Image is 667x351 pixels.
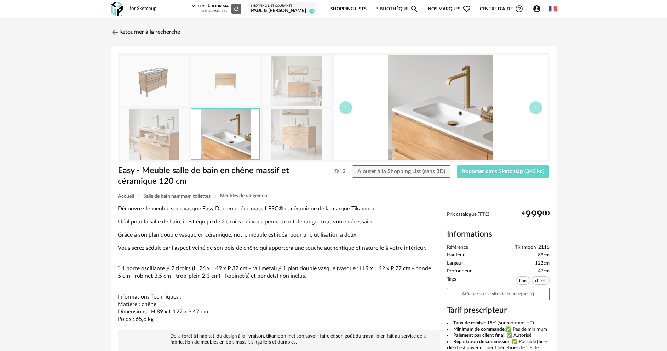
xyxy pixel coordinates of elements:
[111,28,119,36] img: svg+xml;base64,PHN2ZyB3aWR0aD0iMjQiIGhlaWdodD0iMjQiIHZpZXdCb3g9IjAgMCAyNCAyNCIgZmlsbD0ibm9uZSIgeG...
[480,5,523,13] span: Centre d'aideHelp Circle Outline icon
[428,1,471,17] span: Nos marques
[130,6,157,12] div: for Sketchup
[462,5,471,13] span: Heart Outline icon
[522,212,550,217] div: € 00
[120,56,189,106] img: thumbnail.png
[251,4,313,8] div: Shopping List courante
[447,252,465,259] span: Hauteur
[118,244,440,252] p: Vous serez séduit par l'aspect veiné de son bois de chêne qui apportera une touche authentique et...
[529,291,534,296] span: Open In New icon
[515,244,550,251] span: Tikamoon_2116
[453,333,504,338] b: Paiement par client final
[538,252,550,259] span: 89cm
[118,193,550,199] div: Breadcrumb
[263,56,331,106] img: meuble-salle-de-bain-en-chene-massif-et-ceramique-easy-120-cm-2116-htm
[549,5,557,13] img: fr
[190,4,241,14] div: Mettre à jour ma Shopping List
[453,327,505,332] b: Minimum de commande
[118,285,440,323] p: Informations Techniques : Matière : chêne Dimensions : H 89 x L 122 x P 47 cm Poids : 65,6 kg
[309,9,315,14] span: 10
[118,205,440,213] p: Découvrez le meuble sous vasque Easy Duo en chêne massif FSC® et céramique de la marque Tikamoon !
[457,165,550,178] button: Importer dans SketchUp (340 ko)
[263,109,331,159] img: meuble-salle-de-bain-en-chene-massif-et-ceramique-easy-120-cm-2116-htm
[191,56,260,106] img: meuble-salle-de-bain-en-chene-massif-et-ceramique-easy-120-cm
[334,168,346,175] span: 12
[535,260,550,267] span: 122cm
[453,321,485,325] b: Taux de remise
[121,333,436,345] p: De la forêt à l’habitat, du design à la livraison, tikamoon met son savoir-faire et son goût du t...
[447,244,468,251] span: Référence
[334,55,548,160] img: meuble-salle-de-bain-en-chene-massif-et-ceramique-easy-120-cm-2116-htm
[220,193,269,198] span: Meubles de rangement
[118,194,134,199] span: Accueil
[111,2,123,16] img: OXP
[375,1,419,17] a: BibliothèqueMagnify icon
[118,165,294,187] h1: Easy - Meuble salle de bain en chêne massif et céramique 120 cm
[533,5,544,13] span: Account Circle icon
[447,268,472,274] span: Profondeur
[352,165,450,178] button: Ajouter à la Shopping List (sans 3D)
[251,4,313,14] a: Shopping List courante PAUL & [PERSON_NAME] 10
[447,276,456,287] span: Tags
[447,211,550,225] div: Prix catalogue (TTC):
[453,339,511,344] b: Répartition de commission
[410,5,419,13] span: Magnify icon
[447,288,550,300] a: Afficher sur le site de la marqueOpen In New icon
[118,257,440,280] p: * 1 porte oscillante // 2 tiroirs (H 26 x L 49 x P 32 cm - rail métal) // 1 plan double vasque (v...
[447,260,463,267] span: Largeur
[233,7,240,11] span: Refresh icon
[532,276,550,285] span: chêne
[462,169,544,174] span: Importer dans SketchUp (340 ko)
[447,327,550,333] li: :✅ Pas de minimum
[515,5,523,13] span: Help Circle Outline icon
[538,268,550,274] span: 47cm
[447,305,550,316] h3: Tarif prescripteur
[357,169,445,174] span: Ajouter à la Shopping List (sans 3D)
[330,1,367,17] a: Shopping Lists
[143,194,211,199] span: Salle de bain hammam toilettes
[516,276,530,285] span: bois
[118,231,440,239] p: Grâce à son plan double vasque en céramique, notre meuble est idéal pour une utilisation à deux.
[191,109,259,159] img: meuble-salle-de-bain-en-chene-massif-et-ceramique-easy-120-cm-2116-htm
[120,109,189,159] img: meuble-salle-de-bain-en-chene-massif-et-ceramique-easy-120-cm-2116-htm
[111,24,180,40] a: Retourner à la recherche
[533,5,541,13] span: Account Circle icon
[447,333,550,339] li: : ✅ Autorisé
[118,218,440,226] p: Idéal pour la salle de bain, il est équipé de 2 tiroirs qui vous permettront de ranger tout votre...
[251,8,313,14] div: PAUL & [PERSON_NAME]
[525,212,542,217] span: 999
[447,229,550,239] h2: Informations
[447,320,550,327] li: : 15% (sur montant HT)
